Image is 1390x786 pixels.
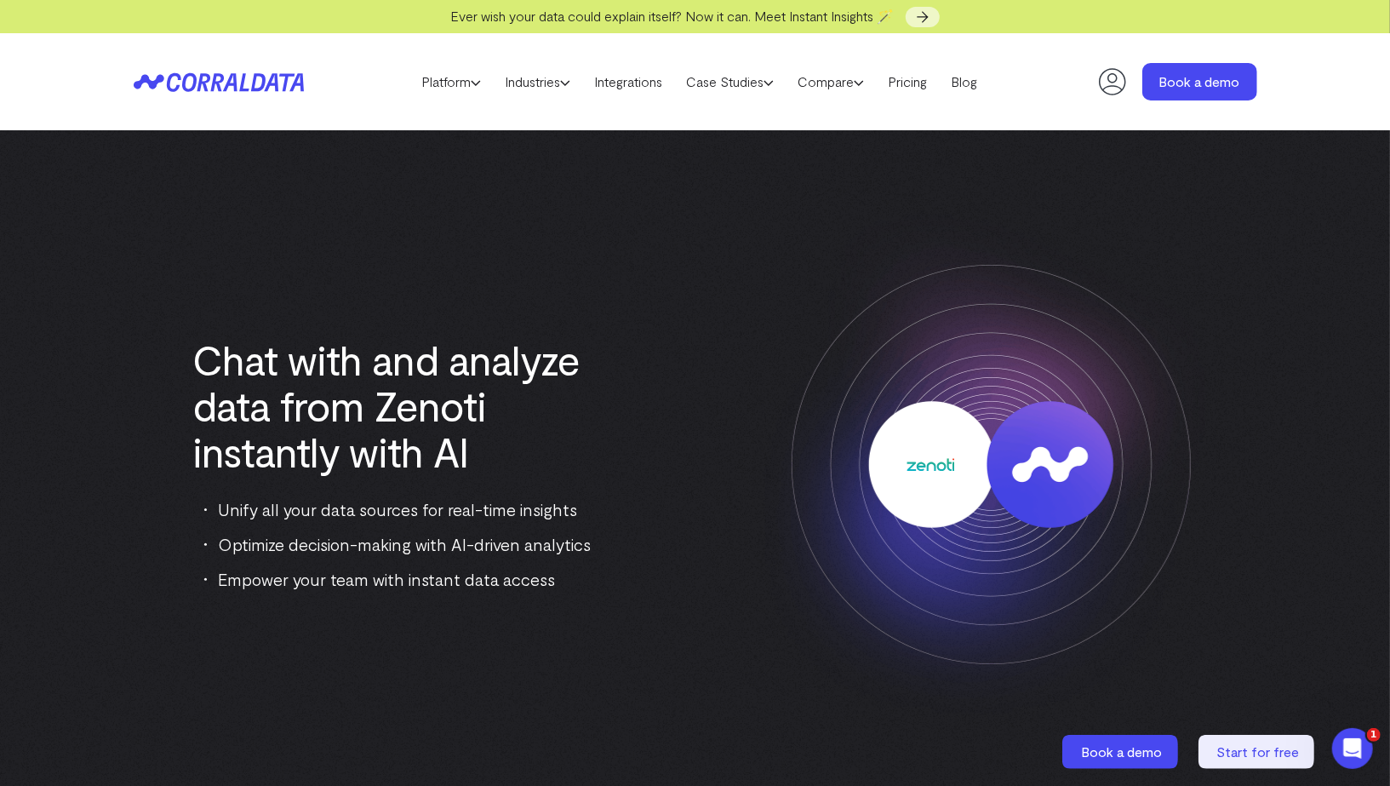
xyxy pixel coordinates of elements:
[1198,735,1318,769] a: Start for free
[204,531,606,558] li: Optimize decision-making with AI-driven analytics
[204,565,606,593] li: Empower your team with instant data access
[409,69,493,95] a: Platform
[204,496,606,523] li: Unify all your data sources for real-time insights
[493,69,582,95] a: Industries
[193,336,606,474] h1: Chat with and analyze data from Zenoti instantly with AI
[1367,728,1381,742] span: 1
[1142,63,1257,100] a: Book a demo
[674,69,786,95] a: Case Studies
[1217,743,1300,760] span: Start for free
[1062,735,1181,769] a: Book a demo
[582,69,674,95] a: Integrations
[450,8,894,24] span: Ever wish your data could explain itself? Now it can. Meet Instant Insights 🪄
[876,69,939,95] a: Pricing
[786,69,876,95] a: Compare
[939,69,989,95] a: Blog
[1332,728,1373,769] iframe: Intercom live chat
[1082,743,1163,760] span: Book a demo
